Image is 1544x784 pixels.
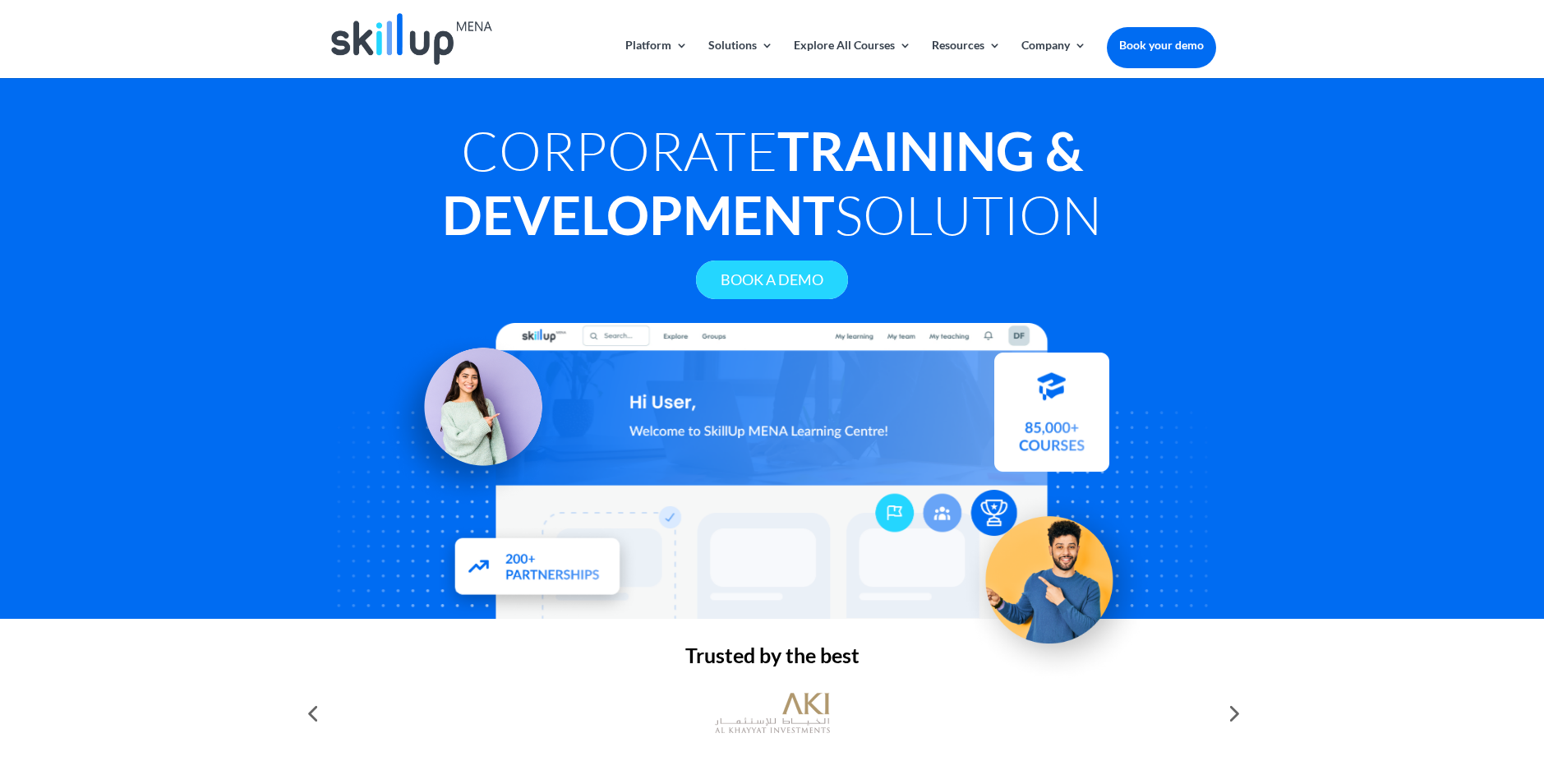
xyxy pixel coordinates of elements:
[994,361,1109,480] img: Courses library - SkillUp MENA
[932,39,1001,78] a: Resources
[329,118,1216,255] h1: Corporate Solution
[625,39,688,78] a: Platform
[715,685,830,742] img: al khayyat investments logo
[1021,39,1086,78] a: Company
[794,39,911,78] a: Explore All Courses
[958,483,1154,679] img: Upskill your workforce - SkillUp
[381,325,559,502] img: Learning Management Solution - SkillUp
[1270,606,1544,784] iframe: Chat Widget
[442,118,1083,247] strong: Training & Development
[1107,27,1216,63] a: Book your demo
[331,13,492,65] img: Skillup Mena
[708,39,773,78] a: Solutions
[435,528,638,624] img: Partners - SkillUp Mena
[696,261,848,299] a: Book A Demo
[329,645,1216,674] h2: Trusted by the best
